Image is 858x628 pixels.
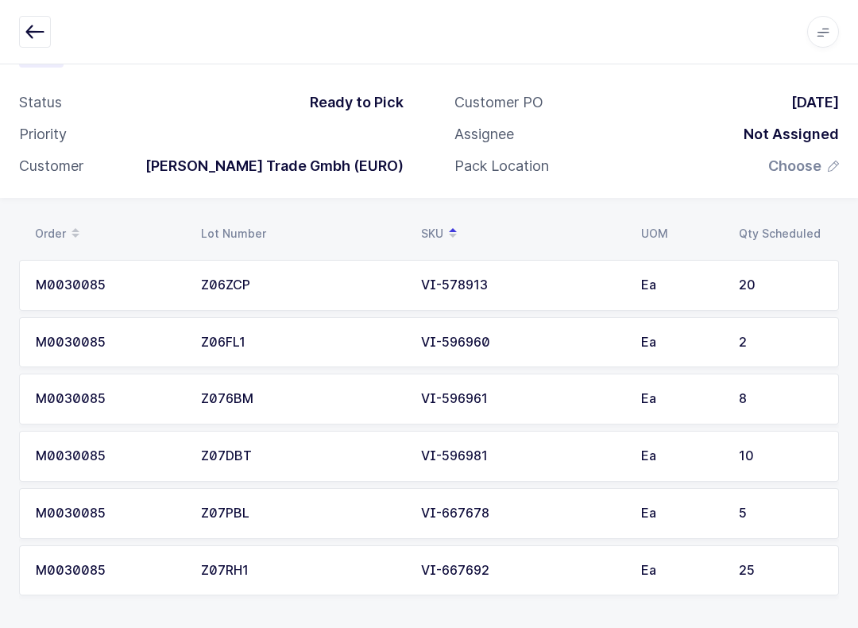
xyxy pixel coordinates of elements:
div: 25 [739,564,822,578]
button: Choose [768,157,839,176]
div: VI-596961 [421,392,622,406]
div: M0030085 [36,564,182,578]
div: 20 [739,278,822,293]
div: Z06ZCP [201,278,402,293]
div: VI-578913 [421,278,622,293]
div: Ea [641,564,720,578]
div: Order [35,220,182,247]
div: Ea [641,278,720,293]
div: UOM [641,227,720,240]
div: Priority [19,125,67,144]
div: Not Assigned [731,125,839,144]
div: Customer PO [454,93,543,112]
div: 8 [739,392,822,406]
div: VI-596981 [421,449,622,463]
div: VI-667692 [421,564,622,578]
div: Z07PBL [201,506,402,521]
div: Lot Number [201,227,402,240]
div: Ea [641,392,720,406]
div: M0030085 [36,449,182,463]
div: SKU [421,220,622,247]
div: Z07RH1 [201,564,402,578]
div: Ea [641,506,720,521]
div: M0030085 [36,392,182,406]
div: Ea [641,335,720,350]
div: 10 [739,449,822,463]
span: [DATE] [791,94,839,110]
div: VI-596960 [421,335,622,350]
div: Ea [641,449,720,463]
div: M0030085 [36,278,182,293]
div: VI-667678 [421,506,622,521]
div: [PERSON_NAME] Trade Gmbh (EURO) [133,157,404,176]
div: Z06FL1 [201,335,402,350]
div: Status [19,93,62,112]
div: Z07DBT [201,449,402,463]
div: Ready to Pick [297,93,404,112]
div: M0030085 [36,335,182,350]
div: Customer [19,157,83,176]
div: Pack Location [454,157,549,176]
div: Qty Scheduled [739,227,823,240]
span: Choose [768,157,821,176]
div: 5 [739,506,822,521]
div: M0030085 [36,506,182,521]
div: Assignee [454,125,514,144]
div: 2 [739,335,822,350]
div: Z076BM [201,392,402,406]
